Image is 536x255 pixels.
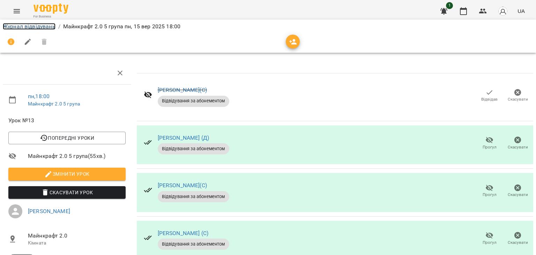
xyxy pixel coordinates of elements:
[475,86,504,105] button: Відвідав
[158,87,207,93] a: [PERSON_NAME](С)
[3,23,55,30] a: Журнал відвідувань
[58,22,60,31] li: /
[28,93,50,100] a: пн , 18:00
[483,240,497,246] span: Прогул
[504,133,532,153] button: Скасувати
[3,22,533,31] nav: breadcrumb
[158,134,209,141] a: [PERSON_NAME] (Д)
[28,232,126,240] span: Майнкрафт 2.0
[504,181,532,201] button: Скасувати
[158,230,209,236] a: [PERSON_NAME] (С)
[33,3,68,14] img: Voopty Logo
[508,192,528,198] span: Скасувати
[483,144,497,150] span: Прогул
[8,132,126,144] button: Попередні уроки
[483,192,497,198] span: Прогул
[158,146,229,152] span: Відвідування за абонементом
[508,96,528,102] span: Скасувати
[28,152,126,160] span: Майнкрафт 2.0 5 група ( 55 хв. )
[28,101,80,107] a: Майнкрафт 2.0 5 група
[508,144,528,150] span: Скасувати
[8,116,126,125] span: Урок №13
[8,3,25,20] button: Menu
[515,5,528,17] button: UA
[28,240,126,247] p: Кімната
[14,188,120,197] span: Скасувати Урок
[14,170,120,178] span: Змінити урок
[158,98,229,104] span: Відвідування за абонементом
[63,22,180,31] p: Майнкрафт 2.0 5 група пн, 15 вер 2025 18:00
[158,194,229,200] span: Відвідування за абонементом
[8,168,126,180] button: Змінити урок
[475,229,504,249] button: Прогул
[158,241,229,247] span: Відвідування за абонементом
[28,208,70,214] a: [PERSON_NAME]
[158,182,207,189] a: [PERSON_NAME](С)
[33,14,68,19] span: For Business
[498,6,508,16] img: avatar_s.png
[518,7,525,15] span: UA
[504,229,532,249] button: Скасувати
[446,2,453,9] span: 1
[475,181,504,201] button: Прогул
[504,86,532,105] button: Скасувати
[508,240,528,246] span: Скасувати
[8,186,126,199] button: Скасувати Урок
[475,133,504,153] button: Прогул
[14,134,120,142] span: Попередні уроки
[481,96,498,102] span: Відвідав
